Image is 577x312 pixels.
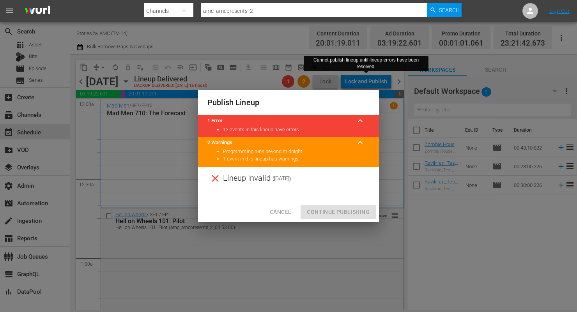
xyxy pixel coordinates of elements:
button: keyboard_arrow_up [351,111,370,130]
div: Cannot publish lineup until lineup errors have been resolved. [307,57,425,70]
button: Cancel [264,205,297,219]
li: 1 event in this lineup has warnings. [223,155,370,163]
span: menu [5,6,14,16]
h2: Publish Lineup [207,96,370,109]
button: keyboard_arrow_up [351,133,370,152]
span: keyboard_arrow_up [356,138,365,147]
div: Lineup Invalid [198,167,379,190]
img: ans4CAIJ8jUAAAAAAAAAAAAAAAAAAAAAAAAgQb4GAAAAAAAAAAAAAAAAAAAAAAAAJMjXAAAAAAAAAAAAAAAAAAAAAAAAgAT5G... [19,2,56,20]
title: 2 Warnings [207,139,351,146]
a: Sign Out [549,8,570,14]
span: Search [439,3,460,17]
title: 1 Error [207,117,351,125]
li: Programming runs beyond midnight [223,148,370,155]
span: Cancel [270,207,291,217]
span: keyboard_arrow_up [356,116,365,125]
span: ( [DATE] ) [273,173,291,184]
li: 12 events in this lineup have errors. [223,126,370,134]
